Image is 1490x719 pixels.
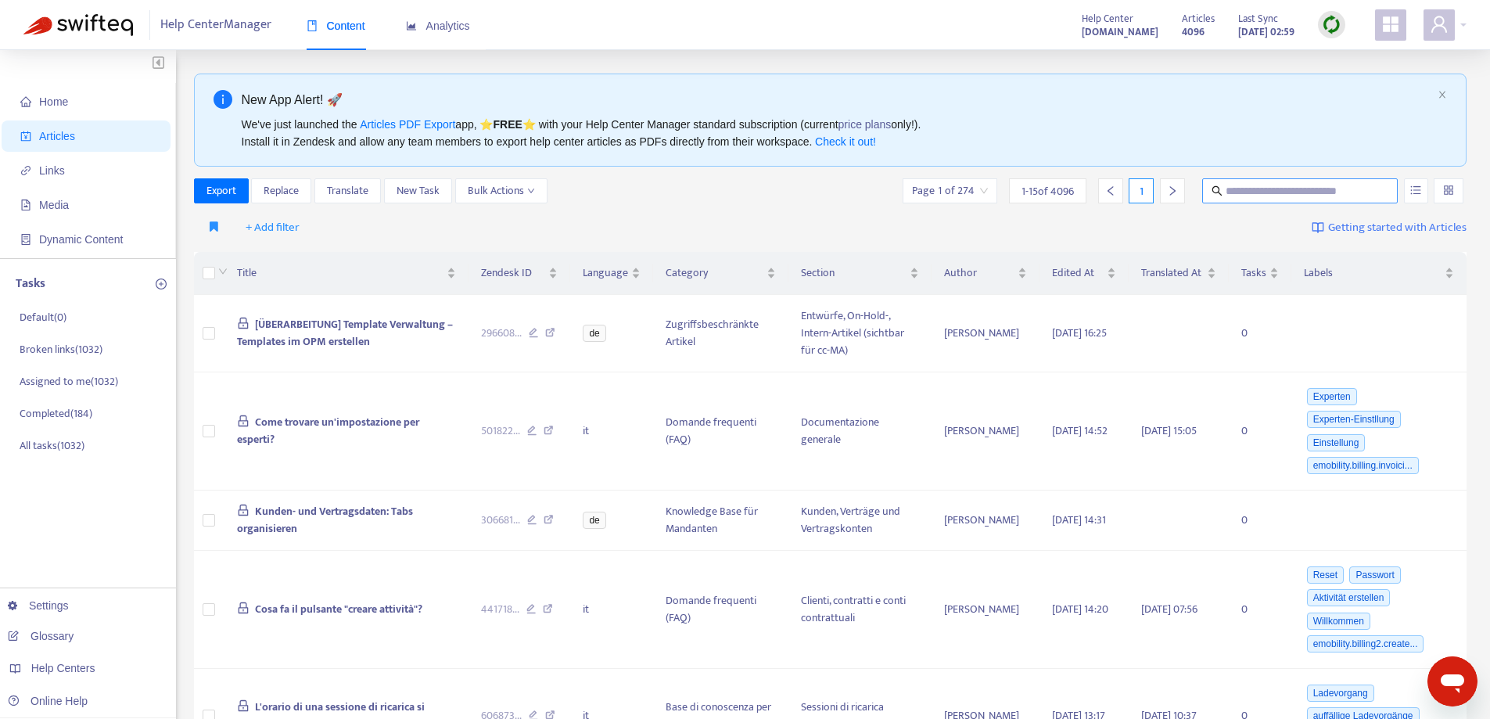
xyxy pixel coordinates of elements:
[237,502,414,537] span: Kunden- und Vertragsdaten: Tabs organisieren
[1212,185,1223,196] span: search
[20,165,31,176] span: link
[406,20,417,31] span: area-chart
[653,252,788,295] th: Category
[307,20,318,31] span: book
[1381,15,1400,34] span: appstore
[1307,589,1391,606] span: Aktivität erstellen
[23,14,133,36] img: Swifteq
[8,630,74,642] a: Glossary
[237,317,250,329] span: lock
[20,437,84,454] p: All tasks ( 1032 )
[20,234,31,245] span: container
[20,405,92,422] p: Completed ( 184 )
[1021,183,1074,200] span: 1 - 15 of 4096
[1039,252,1129,295] th: Edited At
[1307,685,1374,702] span: Ladevorgang
[1082,23,1158,41] strong: [DOMAIN_NAME]
[493,118,522,131] b: FREE
[1182,23,1205,41] strong: 4096
[788,295,931,372] td: Entwürfe, On-Hold-, Intern-Artikel (sichtbar für cc-MA)
[224,252,469,295] th: Title
[1052,511,1106,529] span: [DATE] 14:31
[264,182,299,200] span: Replace
[944,264,1014,282] span: Author
[1349,566,1400,584] span: Passwort
[653,551,788,669] td: Domande frequenti (FAQ)
[1312,215,1467,240] a: Getting started with Articles
[1238,10,1278,27] span: Last Sync
[481,422,520,440] span: 501822 ...
[1304,264,1442,282] span: Labels
[1082,10,1133,27] span: Help Center
[1052,264,1104,282] span: Edited At
[666,264,763,282] span: Category
[932,252,1039,295] th: Author
[468,182,535,200] span: Bulk Actions
[20,96,31,107] span: home
[237,264,443,282] span: Title
[314,178,381,203] button: Translate
[788,252,931,295] th: Section
[242,90,1432,110] div: New App Alert! 🚀
[1182,10,1215,27] span: Articles
[527,187,535,195] span: down
[1438,90,1447,99] span: close
[932,372,1039,491] td: [PERSON_NAME]
[251,178,311,203] button: Replace
[360,118,455,131] a: Articles PDF Export
[39,233,123,246] span: Dynamic Content
[1141,600,1197,618] span: [DATE] 07:56
[1291,252,1467,295] th: Labels
[1241,264,1266,282] span: Tasks
[653,295,788,372] td: Zugriffsbeschränkte Artikel
[1322,15,1341,34] img: sync.dc5367851b00ba804db3.png
[1238,23,1294,41] strong: [DATE] 02:59
[237,415,250,427] span: lock
[237,602,250,614] span: lock
[583,264,628,282] span: Language
[1307,635,1424,652] span: emobility.billing2.create...
[156,279,167,289] span: plus-circle
[1167,185,1178,196] span: right
[39,95,68,108] span: Home
[932,295,1039,372] td: [PERSON_NAME]
[194,178,249,203] button: Export
[255,600,422,618] span: Cosa fa il pulsante "creare attività"?
[237,699,250,712] span: lock
[406,20,470,32] span: Analytics
[1141,422,1197,440] span: [DATE] 15:05
[1427,656,1477,706] iframe: Schaltfläche zum Öffnen des Messaging-Fensters
[307,20,365,32] span: Content
[1129,252,1228,295] th: Translated At
[1229,491,1291,551] td: 0
[1052,422,1108,440] span: [DATE] 14:52
[1307,434,1366,451] span: Einstellung
[39,164,65,177] span: Links
[1438,90,1447,100] button: close
[1404,178,1428,203] button: unordered-list
[653,491,788,551] td: Knowledge Base für Mandanten
[39,199,69,211] span: Media
[246,218,300,237] span: + Add filter
[214,90,232,109] span: info-circle
[801,264,906,282] span: Section
[1307,411,1401,428] span: Experten-Einstllung
[583,512,605,529] span: de
[160,10,271,40] span: Help Center Manager
[932,551,1039,669] td: [PERSON_NAME]
[788,491,931,551] td: Kunden, Verträge und Vertragskonten
[481,325,522,342] span: 296608 ...
[481,512,520,529] span: 306681 ...
[16,275,45,293] p: Tasks
[788,551,931,669] td: Clienti, contratti e conti contrattuali
[206,182,236,200] span: Export
[1229,295,1291,372] td: 0
[237,413,420,448] span: Come trovare un'impostazione per esperti?
[481,601,519,618] span: 441718 ...
[838,118,892,131] a: price plans
[469,252,571,295] th: Zendesk ID
[570,372,653,491] td: it
[20,373,118,390] p: Assigned to me ( 1032 )
[1307,566,1344,584] span: Reset
[815,135,876,148] a: Check it out!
